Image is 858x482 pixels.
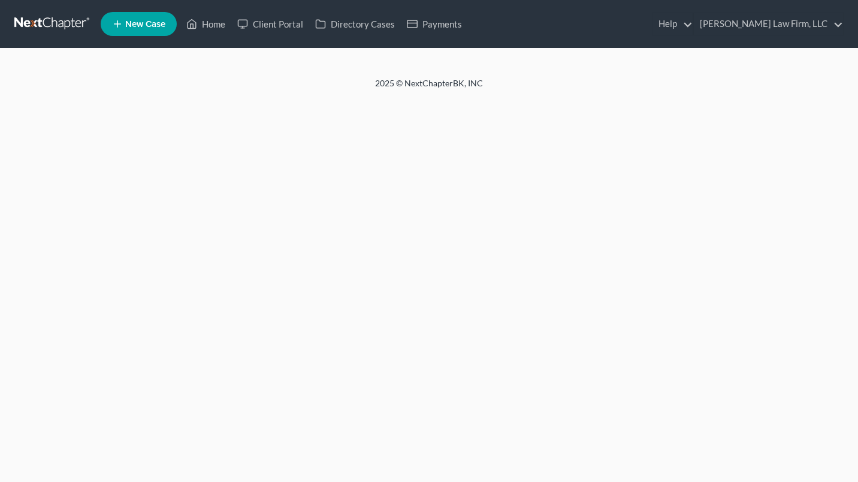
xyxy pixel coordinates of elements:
a: Payments [401,13,468,35]
div: 2025 © NextChapterBK, INC [87,77,771,99]
new-legal-case-button: New Case [101,12,177,36]
a: [PERSON_NAME] Law Firm, LLC [694,13,843,35]
a: Directory Cases [309,13,401,35]
a: Help [652,13,693,35]
a: Home [180,13,231,35]
a: Client Portal [231,13,309,35]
